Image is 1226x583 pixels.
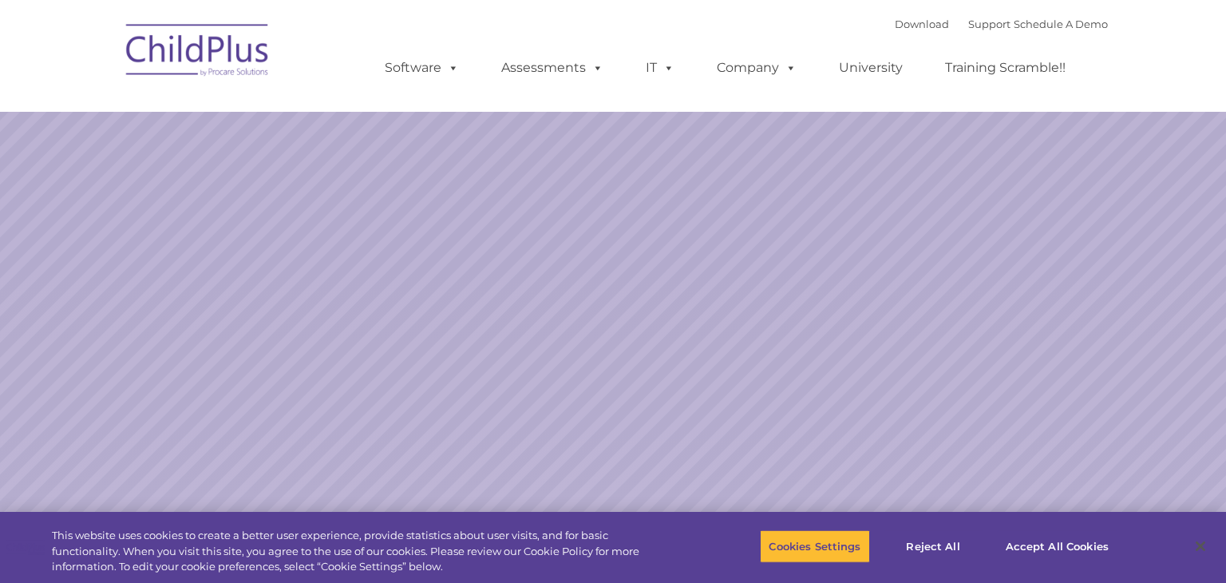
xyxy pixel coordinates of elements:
button: Cookies Settings [760,529,869,563]
button: Accept All Cookies [997,529,1117,563]
a: University [823,52,919,84]
div: This website uses cookies to create a better user experience, provide statistics about user visit... [52,528,674,575]
button: Close [1183,529,1218,564]
a: Company [701,52,813,84]
a: Training Scramble!! [929,52,1082,84]
a: Assessments [485,52,619,84]
a: Schedule A Demo [1014,18,1108,30]
img: ChildPlus by Procare Solutions [118,13,278,93]
a: Software [369,52,475,84]
a: Support [968,18,1010,30]
a: Download [895,18,949,30]
font: | [895,18,1108,30]
a: IT [630,52,690,84]
button: Reject All [884,529,983,563]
